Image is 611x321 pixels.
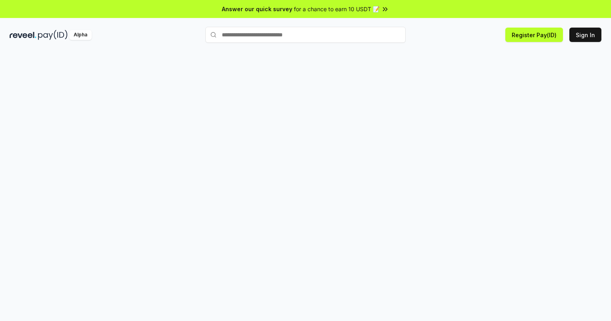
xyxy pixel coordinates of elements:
[569,28,601,42] button: Sign In
[294,5,380,13] span: for a chance to earn 10 USDT 📝
[69,30,92,40] div: Alpha
[505,28,563,42] button: Register Pay(ID)
[38,30,68,40] img: pay_id
[10,30,36,40] img: reveel_dark
[222,5,292,13] span: Answer our quick survey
